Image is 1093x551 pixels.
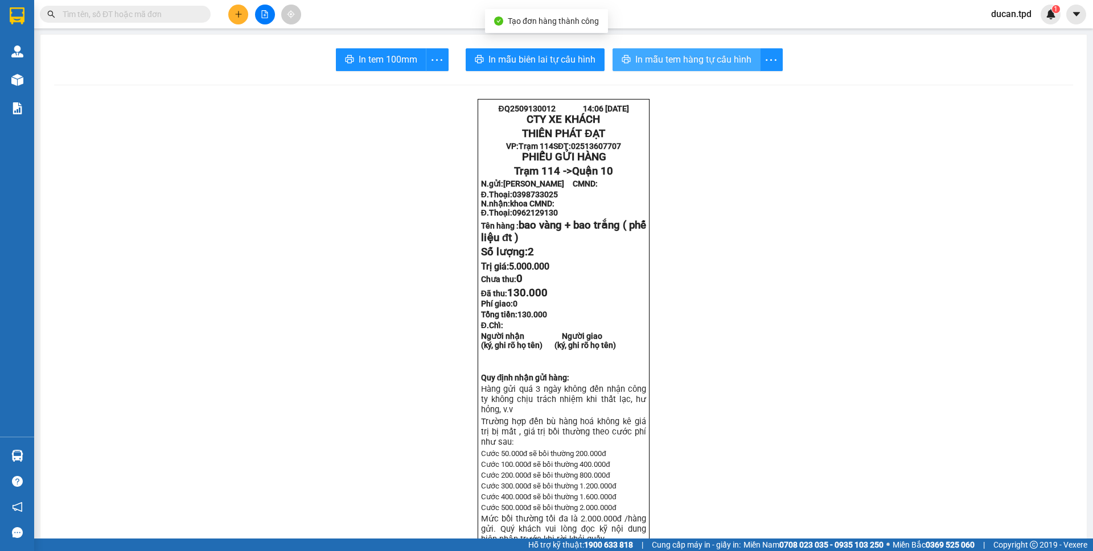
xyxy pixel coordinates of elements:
strong: CTY XE KHÁCH [527,113,600,126]
span: ĐQ2509130012 [498,104,555,113]
span: caret-down [1071,9,1082,19]
strong: Chưa thu: [481,275,523,284]
span: copyright [1030,541,1038,549]
button: aim [281,5,301,24]
strong: Tên hàng : [481,221,646,243]
span: Cước 100.000đ sẽ bồi thường 400.000đ [481,460,610,469]
span: printer [622,55,631,65]
span: notification [12,502,23,512]
strong: Người nhận Người giao [481,332,602,341]
span: 0 [516,272,523,285]
span: 130.000 [507,287,548,299]
span: Đ.Chỉ: [481,321,503,330]
button: printerIn mẫu tem hàng tự cấu hình [613,48,761,71]
strong: 0708 023 035 - 0935 103 250 [779,540,884,549]
span: ducan.tpd [982,7,1041,21]
span: Cước 500.000đ sẽ bồi thường 2.000.000đ [481,503,617,512]
span: 5.000.000 [509,261,549,272]
strong: Quy định nhận gửi hàng: [481,373,570,382]
span: printer [475,55,484,65]
input: Tìm tên, số ĐT hoặc mã đơn [63,8,197,20]
span: 0962129130 [512,208,558,217]
div: bảy [10,23,81,37]
strong: Phí giao: [481,299,517,308]
span: printer [345,55,354,65]
span: plus [235,10,243,18]
span: 130.000 [517,310,547,319]
span: Nhận: [89,11,116,23]
span: Hỗ trợ kỹ thuật: [528,538,633,551]
span: Trạm 114 [519,142,553,151]
span: Trường hợp đền bù hàng hoá không kê giá trị bị mất , giá trị bồi thường theo cước phí như sau: [481,416,646,447]
strong: 0369 525 060 [926,540,975,549]
strong: Đ.Thoại: [481,190,558,199]
span: khoa CMND: [510,199,554,208]
div: Trạm 114 [10,10,81,23]
span: Cung cấp máy in - giấy in: [652,538,741,551]
span: 0398733025 [512,190,558,199]
sup: 1 [1052,5,1060,13]
button: printerIn mẫu biên lai tự cấu hình [466,48,605,71]
div: Quận 10 [89,10,166,23]
img: icon-new-feature [1046,9,1056,19]
strong: VP: SĐT: [506,142,621,151]
span: Gửi: [10,11,27,23]
span: 2 [528,246,534,258]
span: aim [287,10,295,18]
img: solution-icon [11,102,23,114]
span: question-circle [12,476,23,487]
strong: THIÊN PHÁT ĐẠT [522,127,605,140]
span: Quận 10 [572,165,613,177]
span: PHIẾU GỬI HÀNG [522,151,606,163]
img: warehouse-icon [11,74,23,86]
img: warehouse-icon [11,45,23,57]
strong: (ký, ghi rõ họ tên) (ký, ghi rõ họ tên) [481,341,616,350]
strong: N.nhận: [481,199,554,208]
img: warehouse-icon [11,450,23,462]
span: 02513607707 [571,142,621,151]
span: Cước 400.000đ sẽ bồi thường 1.600.000đ [481,492,617,501]
span: 1 [1054,5,1058,13]
span: more [761,53,782,67]
span: Tạo đơn hàng thành công [508,16,599,26]
button: plus [228,5,248,24]
strong: Đã thu: [481,289,548,298]
button: more [426,48,449,71]
span: 0 [513,299,517,308]
div: thư ( 0385208071 ) [89,23,166,51]
span: bao vàng + bao trắng ( phế liệu đt ) [481,219,646,244]
span: Miền Bắc [893,538,975,551]
button: printerIn tem 100mm [336,48,426,71]
span: more [426,53,448,67]
span: In tem 100mm [359,52,417,67]
strong: Đ.Thoại: [481,208,558,217]
button: more [760,48,783,71]
span: CR : [9,74,26,86]
span: 14:06 [583,104,603,113]
span: search [47,10,55,18]
span: Miền Nam [743,538,884,551]
button: caret-down [1066,5,1086,24]
span: Cước 50.000đ sẽ bồi thường 200.000đ [481,449,606,458]
span: Tổng tiền: [481,310,547,319]
span: Cước 300.000đ sẽ bồi thường 1.200.000đ [481,482,617,490]
span: file-add [261,10,269,18]
span: In mẫu tem hàng tự cấu hình [635,52,751,67]
span: Cước 200.000đ sẽ bồi thường 800.000đ [481,471,610,479]
img: logo-vxr [10,7,24,24]
span: message [12,527,23,538]
div: 50.000 [9,73,83,87]
button: file-add [255,5,275,24]
span: | [642,538,643,551]
span: | [983,538,985,551]
span: check-circle [494,16,503,26]
span: Trị giá: [481,261,549,272]
span: ⚪️ [886,542,890,547]
span: In mẫu biên lai tự cấu hình [488,52,595,67]
span: Số lượng: [481,246,534,258]
span: Trạm 114 -> [514,165,613,177]
span: [DATE] [605,104,629,113]
span: Mức bồi thường tối đa là 2.000.000đ /hàng gửi. Quý khách vui lòng đọc kỹ nội dung biên nhận trước... [481,513,646,544]
span: [PERSON_NAME] CMND: [503,179,598,188]
strong: N.gửi: [481,179,598,188]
